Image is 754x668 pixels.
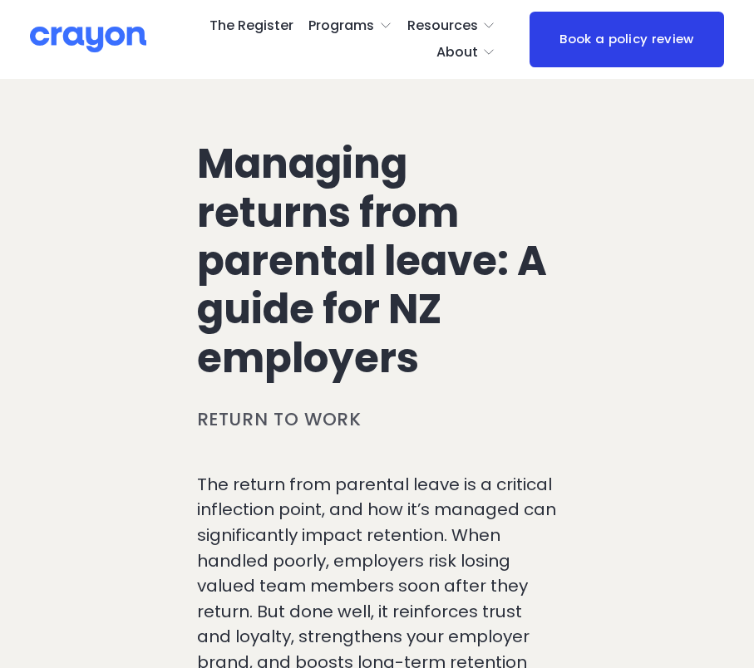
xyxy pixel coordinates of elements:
span: About [436,41,478,65]
span: Resources [407,14,478,38]
a: The Register [209,12,293,39]
a: Return to work [197,406,362,432]
span: Programs [308,14,374,38]
h1: Managing returns from parental leave: A guide for NZ employers [197,140,558,382]
a: folder dropdown [436,39,496,66]
img: Crayon [30,25,146,54]
a: Book a policy review [530,12,724,68]
a: folder dropdown [308,12,392,39]
a: folder dropdown [407,12,496,39]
